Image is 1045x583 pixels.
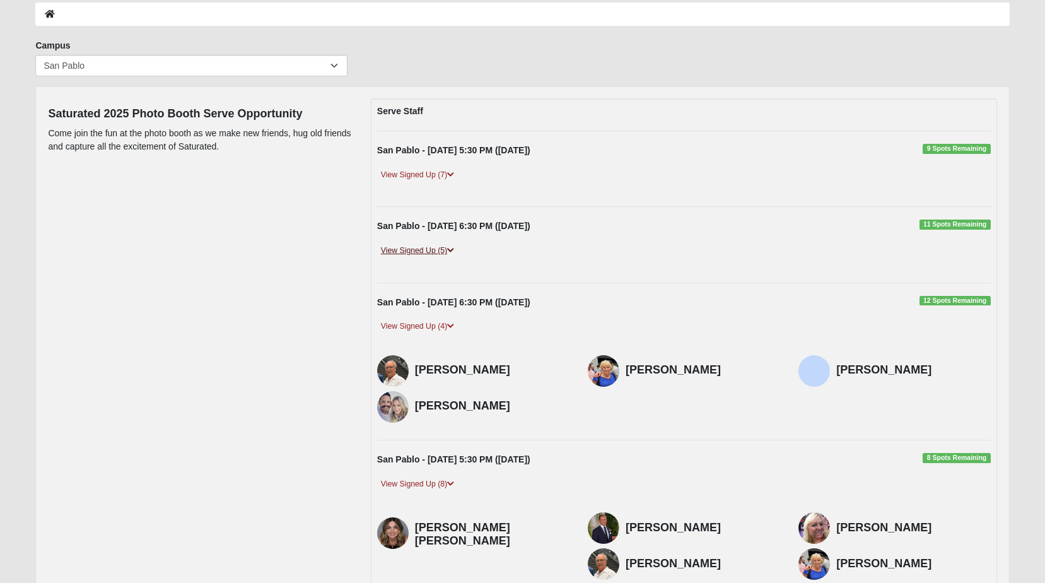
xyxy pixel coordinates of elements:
[798,355,830,387] img: Robin Witherite
[919,220,991,230] span: 11 Spots Remaining
[923,453,990,463] span: 8 Spots Remaining
[415,521,569,548] h4: [PERSON_NAME] [PERSON_NAME]
[798,512,830,544] img: Emily Meza
[377,478,458,491] a: View Signed Up (8)
[377,320,458,333] a: View Signed Up (4)
[588,512,619,544] img: Tyler Vincent
[48,107,351,121] h4: Saturated 2025 Photo Booth Serve Opportunity
[377,355,409,387] img: Don Tracy
[798,548,830,580] img: Anne Tracy
[377,391,409,423] img: Alex Gonzalez
[377,517,409,549] img: Carrie Fox Vincent
[377,106,423,116] strong: Serve Staff
[588,355,619,387] img: Anne Tracy
[836,521,990,535] h4: [PERSON_NAME]
[48,127,351,153] p: Come join the fun at the photo booth as we make new friends, hug old friends and capture all the ...
[35,39,70,52] label: Campus
[923,144,990,154] span: 9 Spots Remaining
[377,454,530,464] strong: San Pablo - [DATE] 5:30 PM ([DATE])
[836,363,990,377] h4: [PERSON_NAME]
[377,145,530,155] strong: San Pablo - [DATE] 5:30 PM ([DATE])
[377,168,458,182] a: View Signed Up (7)
[919,296,991,306] span: 12 Spots Remaining
[626,521,779,535] h4: [PERSON_NAME]
[836,557,990,571] h4: [PERSON_NAME]
[588,548,619,580] img: Don Tracy
[626,557,779,571] h4: [PERSON_NAME]
[377,244,458,257] a: View Signed Up (5)
[415,363,569,377] h4: [PERSON_NAME]
[415,399,569,413] h4: [PERSON_NAME]
[377,297,530,307] strong: San Pablo - [DATE] 6:30 PM ([DATE])
[626,363,779,377] h4: [PERSON_NAME]
[377,221,530,231] strong: San Pablo - [DATE] 6:30 PM ([DATE])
